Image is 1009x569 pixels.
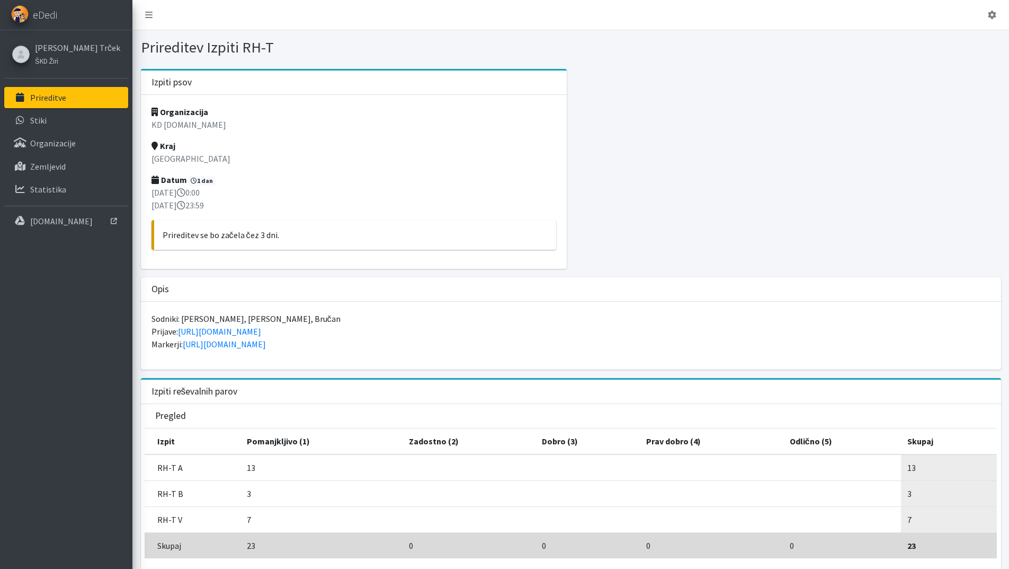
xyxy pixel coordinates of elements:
[901,428,997,454] th: Skupaj
[151,118,557,131] p: KD [DOMAIN_NAME]
[145,454,240,481] td: RH-T A
[151,284,169,295] h3: Opis
[151,174,187,185] strong: Datum
[240,506,402,532] td: 7
[30,216,93,226] p: [DOMAIN_NAME]
[4,133,128,154] a: Organizacije
[11,5,29,23] img: eDedi
[240,480,402,506] td: 3
[4,110,128,131] a: Stiki
[240,532,402,558] td: 23
[907,540,916,551] strong: 23
[640,428,783,454] th: Prav dobro (4)
[145,506,240,532] td: RH-T V
[141,38,567,57] h1: Prireditev Izpiti RH-T
[535,532,639,558] td: 0
[35,41,120,54] a: [PERSON_NAME] Trček
[145,428,240,454] th: Izpit
[901,454,997,481] td: 13
[4,87,128,108] a: Prireditve
[35,57,58,65] small: ŠKD Žiri
[783,532,901,558] td: 0
[403,428,536,454] th: Zadostno (2)
[30,92,66,103] p: Prireditve
[145,532,240,558] td: Skupaj
[151,107,208,117] strong: Organizacija
[178,326,261,337] a: [URL][DOMAIN_NAME]
[901,480,997,506] td: 3
[240,454,402,481] td: 13
[33,7,57,23] span: eDedi
[151,186,557,212] p: [DATE] 0:00 [DATE] 23:59
[240,428,402,454] th: Pomanjkljivo (1)
[403,532,536,558] td: 0
[151,152,557,165] p: [GEOGRAPHIC_DATA]
[640,532,783,558] td: 0
[901,506,997,532] td: 7
[30,184,66,195] p: Statistika
[145,480,240,506] td: RH-T B
[163,229,548,241] p: Prireditev se bo začela čez 3 dni.
[151,312,990,351] p: Sodniki: [PERSON_NAME], [PERSON_NAME], Bručan Prijave: Markerji:
[35,54,120,67] a: ŠKD Žiri
[30,161,66,172] p: Zemljevid
[4,179,128,200] a: Statistika
[151,386,238,397] h3: Izpiti reševalnih parov
[4,211,128,232] a: [DOMAIN_NAME]
[4,156,128,177] a: Zemljevid
[783,428,901,454] th: Odlično (5)
[30,138,76,148] p: Organizacije
[155,410,186,422] h3: Pregled
[151,77,192,88] h3: Izpiti psov
[183,339,266,349] a: [URL][DOMAIN_NAME]
[30,115,47,126] p: Stiki
[189,176,216,186] span: 1 dan
[535,428,639,454] th: Dobro (3)
[151,141,175,151] strong: Kraj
